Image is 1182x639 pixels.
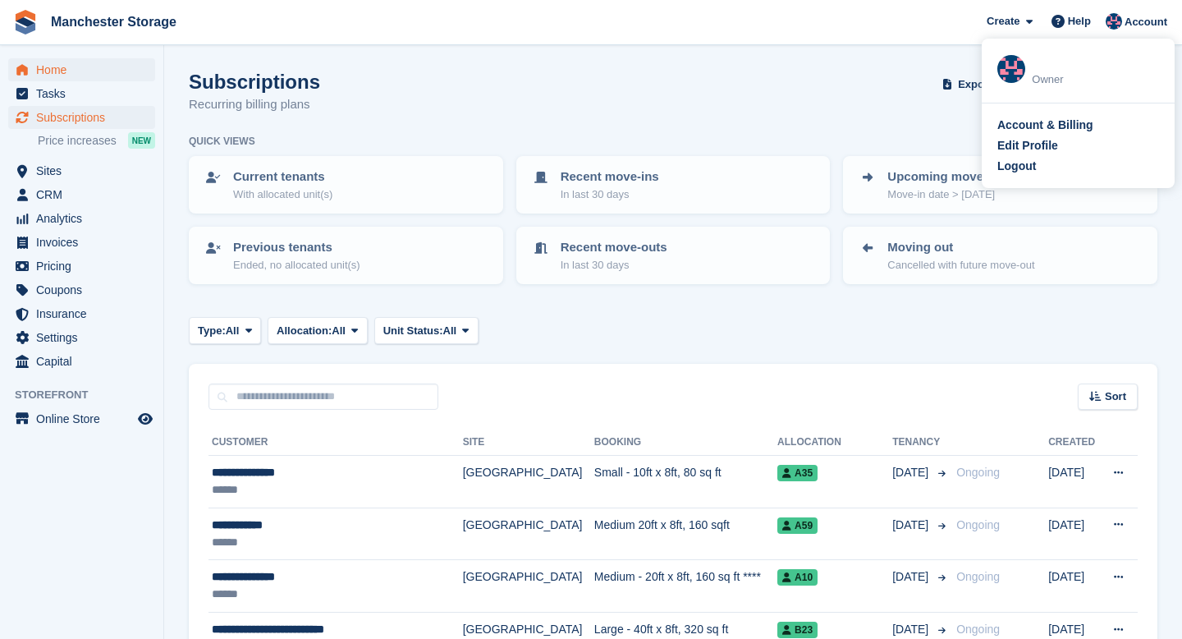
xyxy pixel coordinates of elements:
span: Home [36,58,135,81]
button: Type: All [189,317,261,344]
div: Edit Profile [997,137,1058,154]
span: Subscriptions [36,106,135,129]
span: Export [958,76,992,93]
a: Preview store [135,409,155,429]
td: [DATE] [1048,456,1100,508]
a: Upcoming move-ins Move-in date > [DATE] [845,158,1156,212]
span: Capital [36,350,135,373]
td: Medium - 20ft x 8ft, 160 sq ft **** [594,560,777,613]
span: Type: [198,323,226,339]
td: [DATE] [1048,560,1100,613]
a: menu [8,407,155,430]
span: Ongoing [956,570,1000,583]
div: Logout [997,158,1036,175]
td: [GEOGRAPHIC_DATA] [463,560,594,613]
div: NEW [128,132,155,149]
span: Price increases [38,133,117,149]
td: [GEOGRAPHIC_DATA] [463,508,594,560]
span: A59 [777,517,818,534]
a: Account & Billing [997,117,1159,134]
button: Unit Status: All [374,317,479,344]
td: Medium 20ft x 8ft, 160 sqft [594,508,777,560]
th: Site [463,430,594,456]
a: menu [8,231,155,254]
span: A35 [777,465,818,481]
a: Price increases NEW [38,131,155,149]
span: Ongoing [956,518,1000,531]
p: Cancelled with future move-out [887,257,1034,274]
div: Owner [1032,71,1159,88]
span: Pricing [36,255,135,278]
a: menu [8,302,155,325]
a: Manchester Storage [44,8,183,35]
span: Create [987,13,1019,30]
span: Settings [36,326,135,349]
p: Previous tenants [233,238,360,257]
p: Recent move-outs [561,238,667,257]
p: Recurring billing plans [189,95,320,114]
a: menu [8,207,155,230]
span: B23 [777,622,818,638]
button: Allocation: All [268,317,368,344]
th: Booking [594,430,777,456]
span: Ongoing [956,623,1000,636]
td: Small - 10ft x 8ft, 80 sq ft [594,456,777,508]
p: In last 30 days [561,186,659,203]
span: Analytics [36,207,135,230]
a: menu [8,350,155,373]
a: Moving out Cancelled with future move-out [845,228,1156,283]
span: All [443,323,457,339]
p: Move-in date > [DATE] [887,186,1005,203]
span: A10 [777,569,818,586]
th: Created [1048,430,1100,456]
a: menu [8,106,155,129]
span: Help [1068,13,1091,30]
span: CRM [36,183,135,206]
p: Moving out [887,238,1034,257]
th: Allocation [777,430,892,456]
p: In last 30 days [561,257,667,274]
a: Logout [997,158,1159,175]
a: menu [8,326,155,349]
a: menu [8,58,155,81]
th: Tenancy [892,430,950,456]
p: Upcoming move-ins [887,168,1005,186]
p: Recent move-ins [561,168,659,186]
span: [DATE] [892,517,932,534]
p: Current tenants [233,168,332,186]
span: Allocation: [277,323,332,339]
div: Account & Billing [997,117,1093,134]
a: menu [8,255,155,278]
th: Customer [208,430,463,456]
span: Unit Status: [383,323,443,339]
span: Tasks [36,82,135,105]
span: Sort [1105,388,1126,405]
span: Invoices [36,231,135,254]
p: With allocated unit(s) [233,186,332,203]
a: Current tenants With allocated unit(s) [190,158,502,212]
span: Online Store [36,407,135,430]
span: [DATE] [892,568,932,586]
span: [DATE] [892,464,932,481]
p: Ended, no allocated unit(s) [233,257,360,274]
button: Export [939,71,1011,98]
a: Recent move-ins In last 30 days [518,158,829,212]
a: Previous tenants Ended, no allocated unit(s) [190,228,502,283]
span: Storefront [15,387,163,403]
img: stora-icon-8386f47178a22dfd0bd8f6a31ec36ba5ce8667c1dd55bd0f319d3a0aa187defe.svg [13,10,38,34]
span: Insurance [36,302,135,325]
a: menu [8,159,155,182]
a: menu [8,183,155,206]
a: menu [8,82,155,105]
span: Coupons [36,278,135,301]
span: All [332,323,346,339]
span: Sites [36,159,135,182]
a: Edit Profile [997,137,1159,154]
h1: Subscriptions [189,71,320,93]
h6: Quick views [189,134,255,149]
span: Ongoing [956,466,1000,479]
span: All [226,323,240,339]
a: Recent move-outs In last 30 days [518,228,829,283]
td: [DATE] [1048,508,1100,560]
a: menu [8,278,155,301]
